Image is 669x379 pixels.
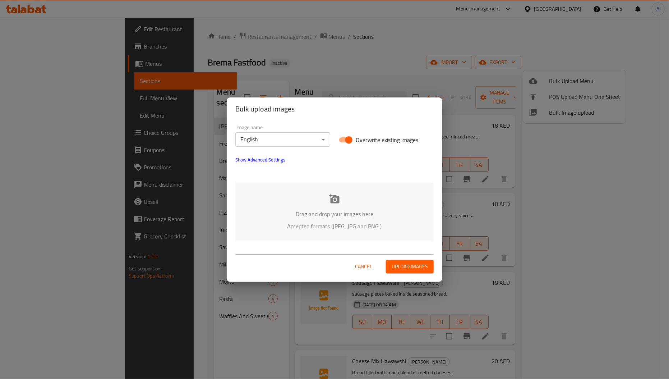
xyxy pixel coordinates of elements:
span: Show Advanced Settings [235,155,285,164]
h2: Bulk upload images [235,103,434,115]
span: Cancel [355,262,372,271]
p: Drag and drop your images here [246,210,423,218]
button: Cancel [352,260,375,273]
p: Accepted formats (JPEG, JPG and PNG ) [246,222,423,230]
span: Upload images [392,262,428,271]
div: English [235,132,330,147]
button: Upload images [386,260,434,273]
button: show more [231,151,290,168]
span: Overwrite existing images [356,136,418,144]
